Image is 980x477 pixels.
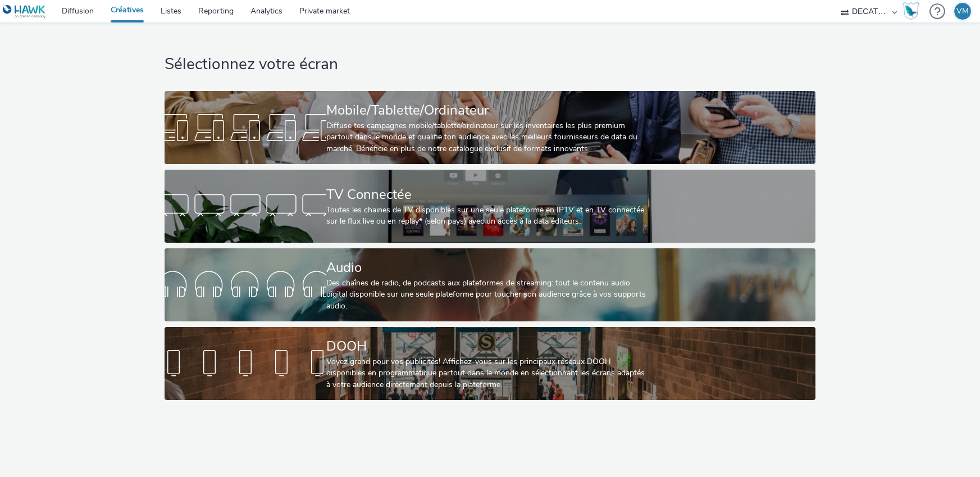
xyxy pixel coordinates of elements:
[165,327,815,400] a: DOOHVoyez grand pour vos publicités! Affichez-vous sur les principaux réseaux DOOH disponibles en...
[3,4,46,19] img: undefined Logo
[326,185,649,205] div: TV Connectée
[326,101,649,120] div: Mobile/Tablette/Ordinateur
[165,170,815,243] a: TV ConnectéeToutes les chaines de TV disponibles sur une seule plateforme en IPTV et en TV connec...
[326,205,649,228] div: Toutes les chaines de TV disponibles sur une seule plateforme en IPTV et en TV connectée sur le f...
[326,120,649,155] div: Diffuse tes campagnes mobile/tablette/ordinateur sur les inventaires les plus premium partout dan...
[326,278,649,312] div: Des chaînes de radio, de podcasts aux plateformes de streaming: tout le contenu audio digital dis...
[326,258,649,278] div: Audio
[902,2,924,20] a: Hawk Academy
[326,356,649,390] div: Voyez grand pour vos publicités! Affichez-vous sur les principaux réseaux DOOH disponibles en pro...
[165,248,815,321] a: AudioDes chaînes de radio, de podcasts aux plateformes de streaming: tout le contenu audio digita...
[165,54,815,75] h1: Sélectionnez votre écran
[326,337,649,356] div: DOOH
[956,3,969,20] div: VM
[165,91,815,164] a: Mobile/Tablette/OrdinateurDiffuse tes campagnes mobile/tablette/ordinateur sur les inventaires le...
[902,2,919,20] img: Hawk Academy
